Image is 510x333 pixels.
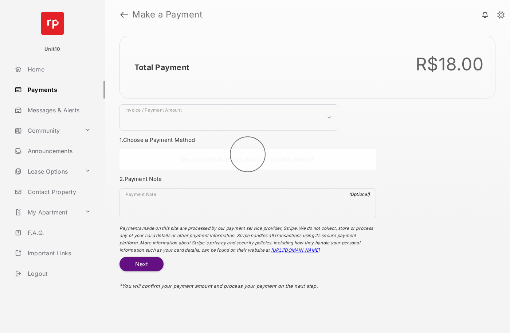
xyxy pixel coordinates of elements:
[119,271,376,296] div: * You will confirm your payment amount and process your payment on the next step.
[12,224,105,241] a: F.A.Q.
[12,244,94,262] a: Important Links
[12,204,82,221] a: My Apartment
[12,81,105,98] a: Payments
[12,101,105,119] a: Messages & Alerts
[12,265,105,282] a: Logout
[134,63,189,72] h2: Total Payment
[12,122,82,139] a: Community
[132,10,203,19] strong: Make a Payment
[119,257,164,271] button: Next
[12,183,105,201] a: Contact Property
[41,12,64,35] img: svg+xml;base64,PHN2ZyB4bWxucz0iaHR0cDovL3d3dy53My5vcmcvMjAwMC9zdmciIHdpZHRoPSI2NCIgaGVpZ2h0PSI2NC...
[416,54,483,75] div: R$18.00
[119,175,376,182] h3: 2. Payment Note
[12,163,82,180] a: Lease Options
[12,142,105,160] a: Announcements
[271,247,319,253] a: [URL][DOMAIN_NAME]
[119,225,373,253] span: Payments made on this site are processed by our payment service provider, Stripe. We do not colle...
[44,46,60,53] p: Unit10
[119,136,376,143] h3: 1. Choose a Payment Method
[12,61,105,78] a: Home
